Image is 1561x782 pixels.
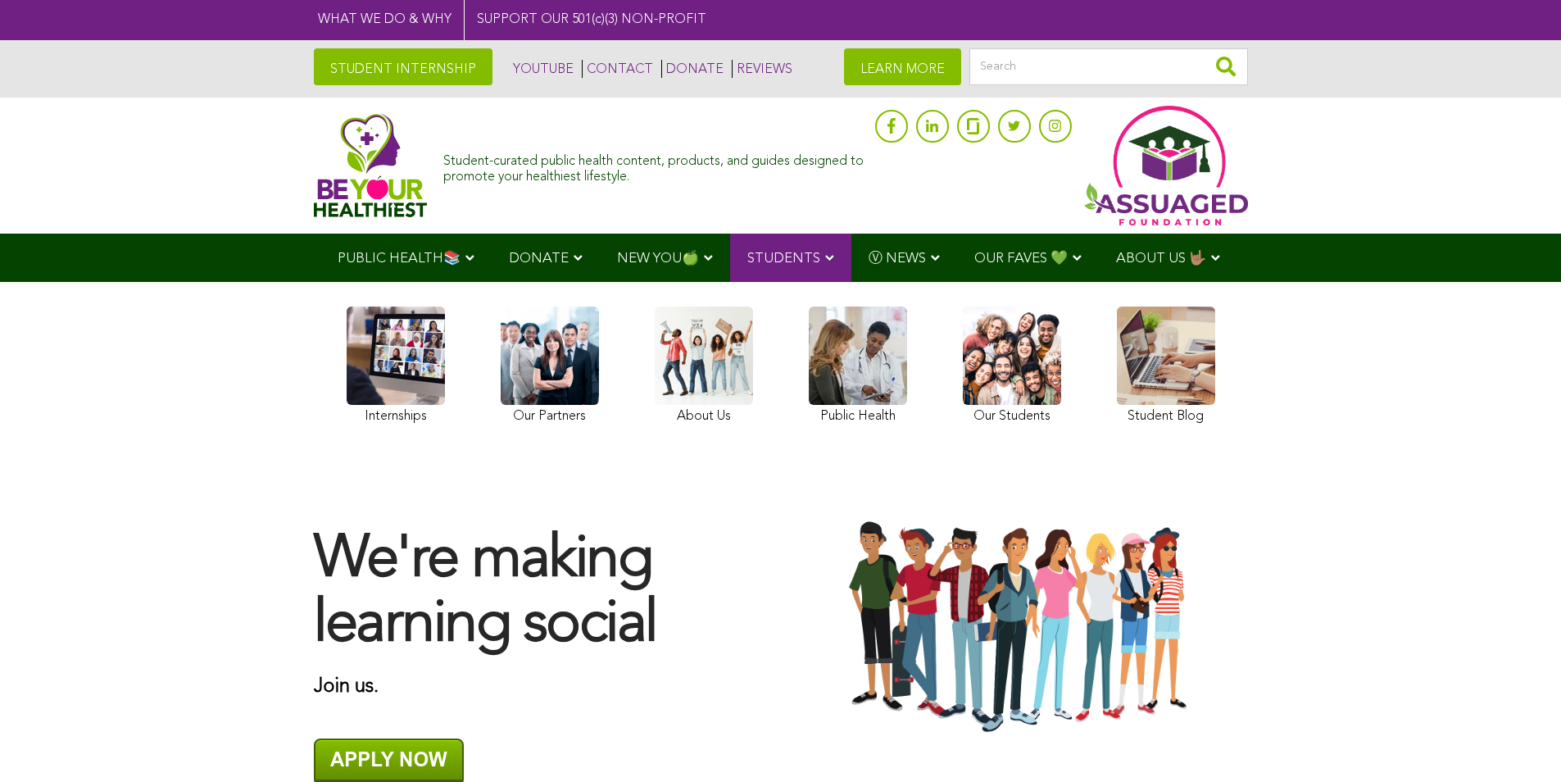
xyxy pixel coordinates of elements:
img: Assuaged [314,113,428,217]
span: DONATE [509,252,569,266]
span: ABOUT US 🤟🏽 [1116,252,1206,266]
a: YOUTUBE [509,60,574,78]
strong: Join us. [314,677,379,697]
a: CONTACT [582,60,653,78]
a: REVIEWS [732,60,792,78]
img: glassdoor [967,118,978,134]
input: Search [969,48,1248,85]
a: DONATE [661,60,724,78]
img: Group-Of-Students-Assuaged [797,519,1248,736]
a: LEARN MORE [844,48,961,85]
span: STUDENTS [747,252,820,266]
iframe: Chat Widget [1479,703,1561,782]
h1: We're making learning social [314,529,765,658]
span: Ⓥ NEWS [869,252,926,266]
a: STUDENT INTERNSHIP [314,48,492,85]
img: Assuaged App [1084,106,1248,225]
div: Navigation Menu [314,234,1248,282]
span: NEW YOU🍏 [617,252,699,266]
span: OUR FAVES 💚 [974,252,1068,266]
span: PUBLIC HEALTH📚 [338,252,461,266]
div: Student-curated public health content, products, and guides designed to promote your healthiest l... [443,146,866,185]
